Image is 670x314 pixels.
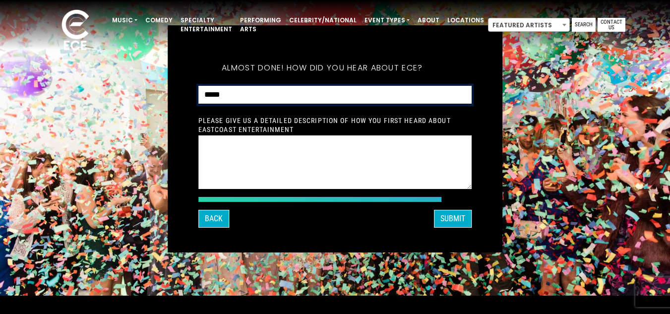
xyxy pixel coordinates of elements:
[51,7,100,55] img: ece_new_logo_whitev2-1.png
[361,12,414,29] a: Event Types
[488,18,569,32] span: Featured Artists
[598,18,625,32] a: Contact Us
[236,12,285,38] a: Performing Arts
[198,86,472,104] select: How did you hear about ECE
[285,12,361,29] a: Celebrity/National
[177,12,236,38] a: Specialty Entertainment
[572,18,596,32] a: Search
[434,210,472,228] button: SUBMIT
[443,12,488,29] a: Locations
[198,50,446,86] h5: Almost done! How did you hear about ECE?
[141,12,177,29] a: Comedy
[488,18,570,32] span: Featured Artists
[198,210,229,228] button: Back
[108,12,141,29] a: Music
[198,116,472,134] label: Please give us a detailed description of how you first heard about EastCoast Entertainment
[414,12,443,29] a: About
